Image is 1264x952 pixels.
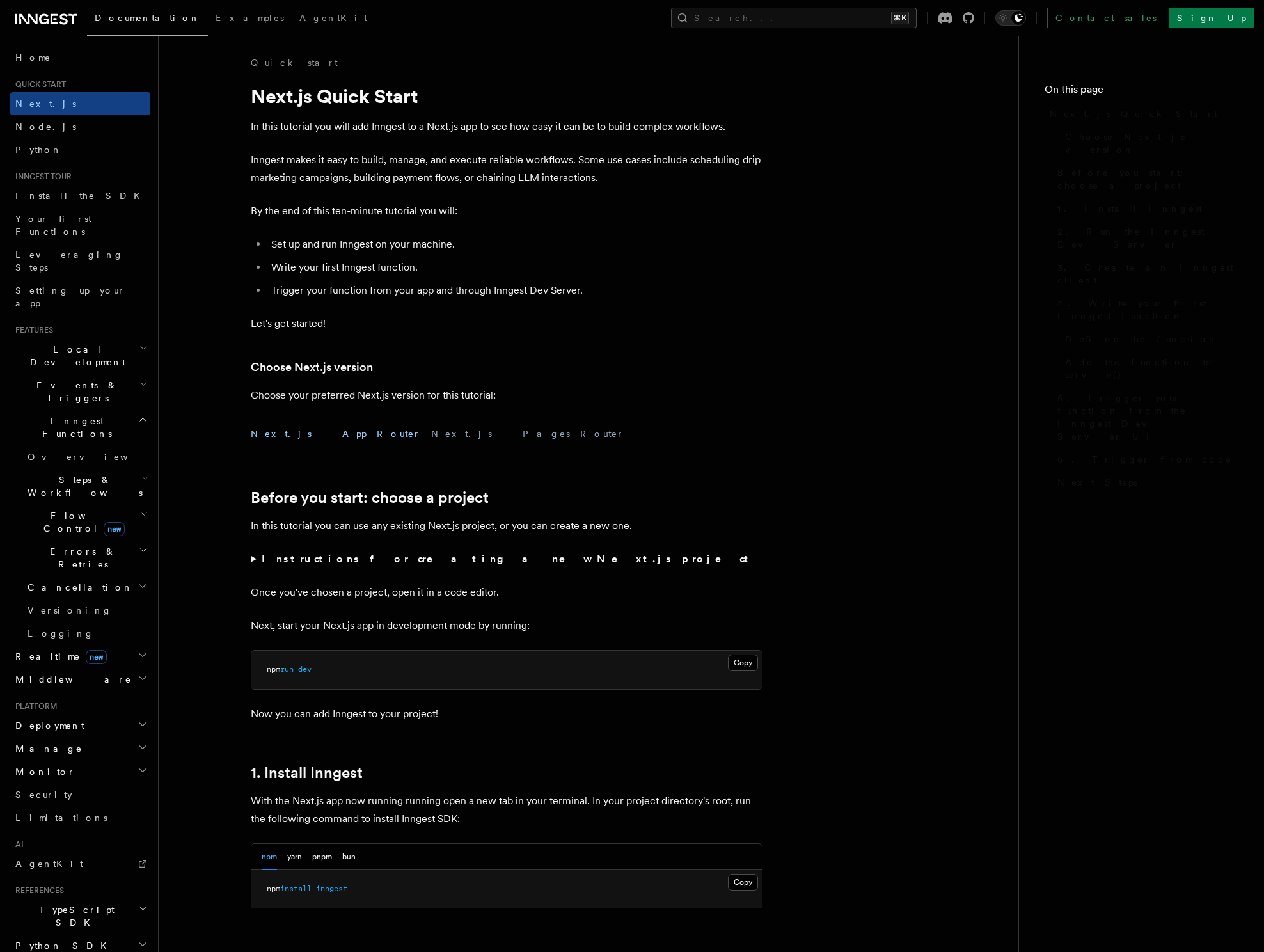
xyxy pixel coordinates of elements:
button: TypeScript SDK [10,898,150,934]
span: run [280,665,294,674]
span: Inngest Functions [10,415,138,440]
a: Quick start [251,56,338,69]
p: Choose your preferred Next.js version for this tutorial: [251,386,762,404]
span: Events & Triggers [10,379,139,404]
span: Your first Functions [15,214,91,237]
button: Copy [728,654,758,671]
a: Leveraging Steps [10,243,150,279]
a: Python [10,138,150,161]
strong: Instructions for creating a new Next.js project [262,553,754,565]
span: Steps & Workflows [22,473,143,499]
span: 2. Run the Inngest Dev Server [1057,225,1238,251]
span: Limitations [15,813,107,823]
span: 6. Trigger from code [1057,453,1232,466]
button: Deployment [10,714,150,737]
a: AgentKit [10,852,150,875]
span: Middleware [10,673,132,686]
p: With the Next.js app now running running open a new tab in your terminal. In your project directo... [251,792,762,828]
button: Local Development [10,338,150,374]
a: 5. Trigger your function from the Inngest Dev Server UI [1052,386,1238,448]
a: Sign Up [1169,8,1254,28]
p: Once you've chosen a project, open it in a code editor. [251,583,762,601]
span: 1. Install Inngest [1057,202,1202,215]
button: Steps & Workflows [22,468,150,504]
span: Next Steps [1057,476,1137,489]
span: Next.js [15,99,76,109]
a: Security [10,783,150,806]
span: Documentation [95,13,200,23]
p: In this tutorial you will add Inngest to a Next.js app to see how easy it can be to build complex... [251,118,762,136]
button: pnpm [312,844,332,870]
span: Install the SDK [15,191,148,201]
span: 5. Trigger your function from the Inngest Dev Server UI [1057,392,1238,443]
span: Before you start: choose a project [1057,166,1238,192]
span: dev [298,665,312,674]
button: Errors & Retries [22,540,150,576]
a: Contact sales [1047,8,1164,28]
a: 4. Write your first Inngest function [1052,292,1238,328]
div: Inngest Functions [10,445,150,645]
p: In this tutorial you can use any existing Next.js project, or you can create a new one. [251,517,762,535]
button: Manage [10,737,150,760]
span: Errors & Retries [22,545,139,571]
span: Setting up your app [15,285,125,308]
button: bun [342,844,356,870]
span: Examples [216,13,284,23]
li: Write your first Inngest function. [267,258,762,276]
a: AgentKit [292,4,375,35]
span: 3. Create an Inngest client [1057,261,1238,287]
button: Next.js - App Router [251,420,421,448]
span: AI [10,839,24,850]
span: Quick start [10,79,66,90]
button: Monitor [10,760,150,783]
span: TypeScript SDK [10,903,138,929]
span: npm [267,665,280,674]
span: Cancellation [22,581,133,594]
a: 2. Run the Inngest Dev Server [1052,220,1238,256]
a: Define the function [1060,328,1238,351]
a: Next.js Quick Start [1045,102,1238,125]
a: Before you start: choose a project [251,489,489,507]
span: Define the function [1065,333,1218,345]
a: Next Steps [1052,471,1238,494]
a: 6. Trigger from code [1052,448,1238,471]
a: 3. Create an Inngest client [1052,256,1238,292]
span: Security [15,789,72,800]
p: Next, start your Next.js app in development mode by running: [251,617,762,635]
a: Setting up your app [10,279,150,315]
span: inngest [316,884,347,893]
span: Node.js [15,122,76,132]
span: new [104,522,125,536]
button: Search...⌘K [671,8,917,28]
a: Overview [22,445,150,468]
a: Before you start: choose a project [1052,161,1238,197]
button: Flow Controlnew [22,504,150,540]
button: Cancellation [22,576,150,599]
a: Choose Next.js version [1060,125,1238,161]
span: Versioning [28,605,112,615]
p: Inngest makes it easy to build, manage, and execute reliable workflows. Some use cases include sc... [251,151,762,187]
span: AgentKit [15,859,83,869]
span: Choose Next.js version [1065,131,1238,156]
button: Realtimenew [10,645,150,668]
span: Deployment [10,719,84,732]
button: Inngest Functions [10,409,150,445]
a: Documentation [87,4,208,36]
button: Events & Triggers [10,374,150,409]
button: Copy [728,874,758,891]
h4: On this page [1045,82,1238,102]
li: Trigger your function from your app and through Inngest Dev Server. [267,282,762,299]
button: Next.js - Pages Router [431,420,624,448]
span: Next.js Quick Start [1050,107,1217,120]
a: Node.js [10,115,150,138]
a: Logging [22,622,150,645]
span: Python SDK [10,939,115,952]
button: yarn [287,844,302,870]
button: Middleware [10,668,150,691]
a: Install the SDK [10,184,150,207]
span: Overview [28,452,159,462]
span: Leveraging Steps [15,250,123,273]
span: AgentKit [299,13,367,23]
span: Home [15,51,51,64]
li: Set up and run Inngest on your machine. [267,235,762,253]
